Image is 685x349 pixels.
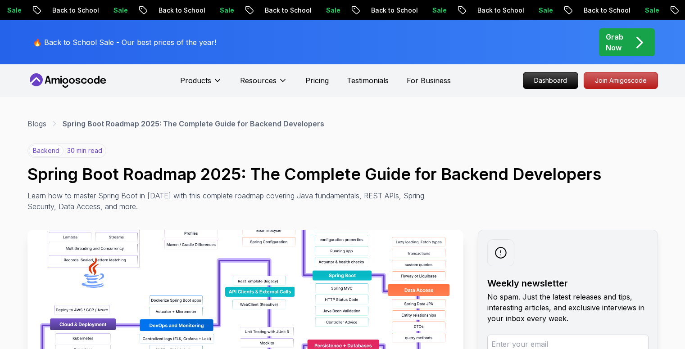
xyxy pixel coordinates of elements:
[180,75,211,86] p: Products
[362,6,423,15] p: Back to School
[635,6,664,15] p: Sale
[305,75,329,86] a: Pricing
[487,291,649,324] p: No spam. Just the latest releases and tips, interesting articles, and exclusive interviews in you...
[606,31,623,53] p: Grab Now
[468,6,529,15] p: Back to School
[63,118,324,129] p: Spring Boot Roadmap 2025: The Complete Guide for Backend Developers
[255,6,317,15] p: Back to School
[317,6,345,15] p: Sale
[407,75,451,86] a: For Business
[43,6,104,15] p: Back to School
[27,165,658,183] h1: Spring Boot Roadmap 2025: The Complete Guide for Backend Developers
[240,75,287,93] button: Resources
[240,75,277,86] p: Resources
[33,37,216,48] p: 🔥 Back to School Sale - Our best prices of the year!
[104,6,133,15] p: Sale
[584,72,658,89] a: Join Amigoscode
[67,146,102,155] p: 30 min read
[487,277,649,290] h2: Weekly newsletter
[529,6,558,15] p: Sale
[27,118,46,129] a: Blogs
[574,6,635,15] p: Back to School
[423,6,452,15] p: Sale
[210,6,239,15] p: Sale
[149,6,210,15] p: Back to School
[584,72,658,89] p: Join Amigoscode
[27,190,431,212] p: Learn how to master Spring Boot in [DATE] with this complete roadmap covering Java fundamentals, ...
[347,75,389,86] a: Testimonials
[29,145,64,157] p: backend
[523,72,578,89] a: Dashboard
[180,75,222,93] button: Products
